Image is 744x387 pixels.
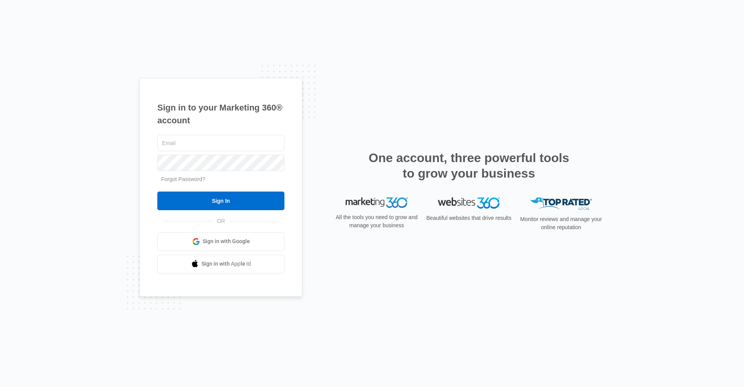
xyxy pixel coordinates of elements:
[425,214,512,222] p: Beautiful websites that drive results
[366,150,572,181] h2: One account, three powerful tools to grow your business
[201,260,251,268] span: Sign in with Apple Id
[438,197,500,209] img: Websites 360
[157,192,284,210] input: Sign In
[157,135,284,151] input: Email
[203,237,250,245] span: Sign in with Google
[346,197,408,208] img: Marketing 360
[518,215,604,232] p: Monitor reviews and manage your online reputation
[157,101,284,127] h1: Sign in to your Marketing 360® account
[530,197,592,210] img: Top Rated Local
[161,176,205,182] a: Forgot Password?
[333,213,420,230] p: All the tools you need to grow and manage your business
[157,232,284,251] a: Sign in with Google
[212,217,231,225] span: OR
[157,255,284,273] a: Sign in with Apple Id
